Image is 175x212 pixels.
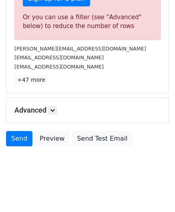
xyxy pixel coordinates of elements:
a: Send Test Email [72,131,133,146]
div: Or you can use a filter (see "Advanced" below) to reduce the number of rows [23,13,152,31]
small: [EMAIL_ADDRESS][DOMAIN_NAME] [14,64,104,70]
a: +47 more [14,75,48,85]
iframe: Chat Widget [135,174,175,212]
a: Send [6,131,32,146]
h5: Advanced [14,106,161,115]
a: Preview [34,131,70,146]
small: [PERSON_NAME][EMAIL_ADDRESS][DOMAIN_NAME] [14,46,146,52]
small: [EMAIL_ADDRESS][DOMAIN_NAME] [14,55,104,61]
